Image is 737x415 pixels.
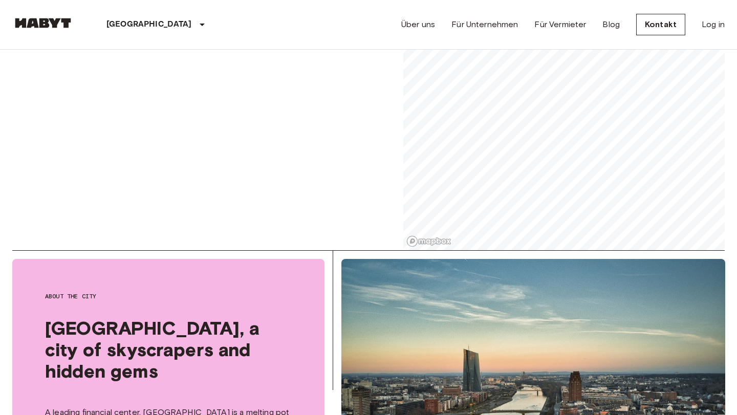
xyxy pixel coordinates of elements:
[602,18,620,31] a: Blog
[12,18,74,28] img: Habyt
[45,292,292,301] span: About the city
[451,18,518,31] a: Für Unternehmen
[406,235,451,247] a: Mapbox logo
[534,18,586,31] a: Für Vermieter
[636,14,685,35] a: Kontakt
[401,18,435,31] a: Über uns
[702,18,725,31] a: Log in
[106,18,192,31] p: [GEOGRAPHIC_DATA]
[45,317,292,382] span: [GEOGRAPHIC_DATA], a city of skyscrapers and hidden gems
